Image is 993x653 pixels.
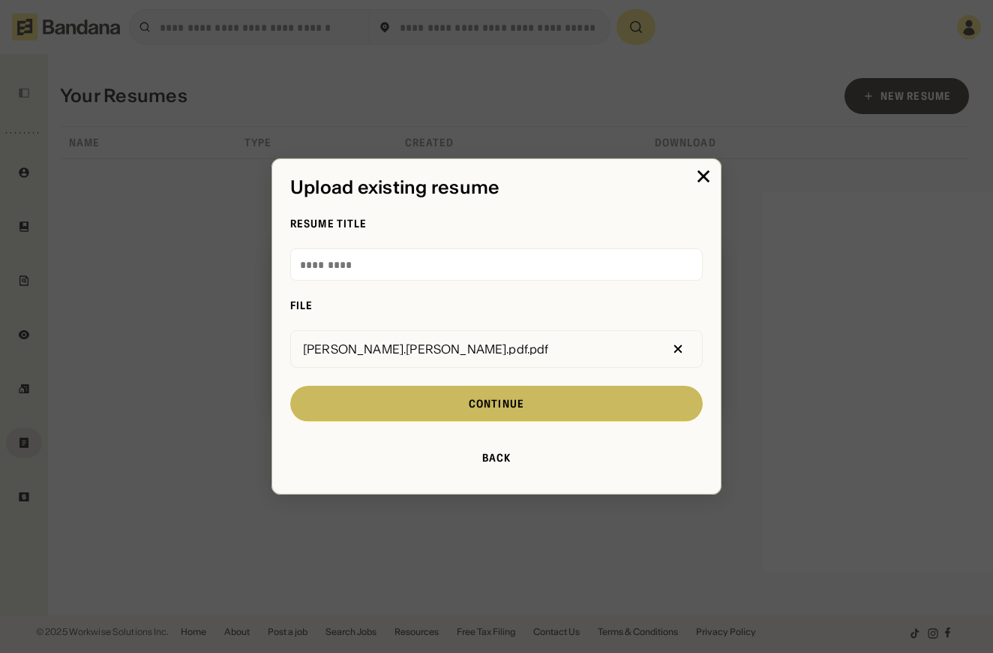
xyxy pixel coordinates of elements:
div: File [290,299,703,312]
div: Back [482,453,511,463]
div: Continue [469,399,524,409]
div: Resume Title [290,217,703,230]
div: Upload existing resume [290,177,703,199]
div: [PERSON_NAME].[PERSON_NAME].pdf.pdf [297,343,555,355]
